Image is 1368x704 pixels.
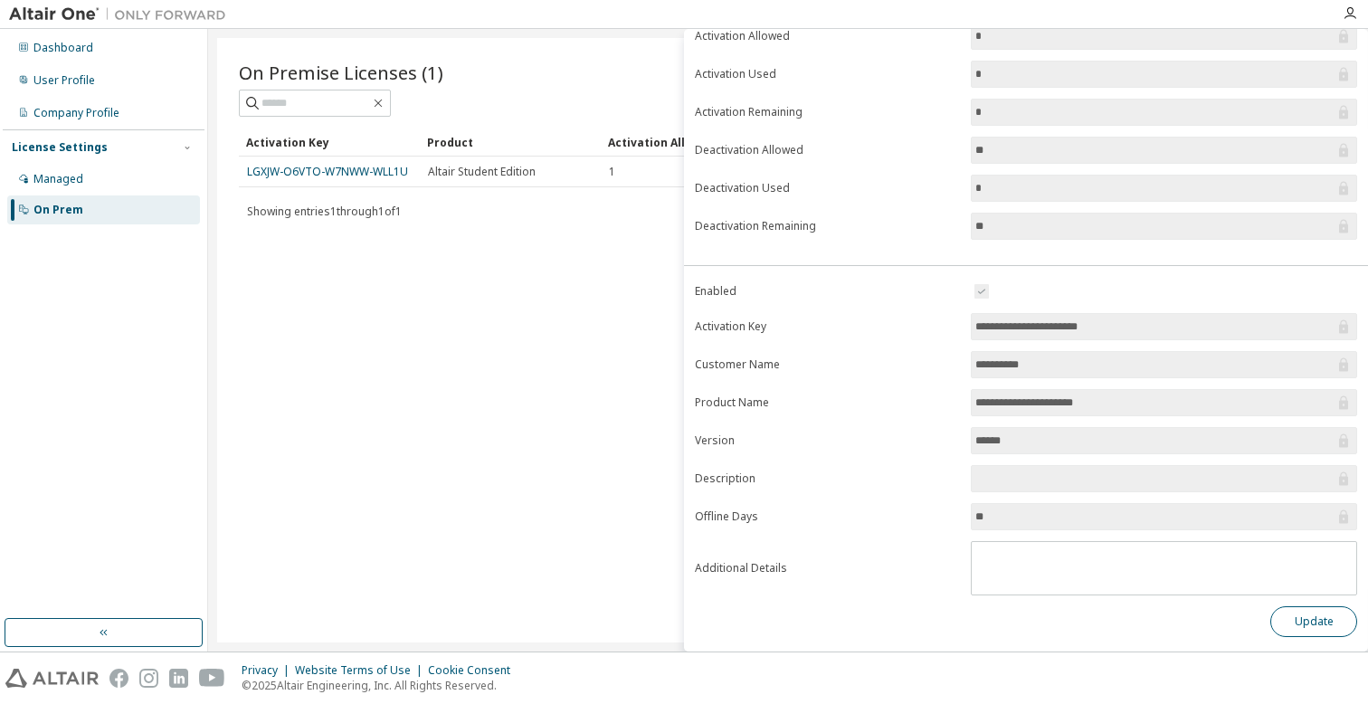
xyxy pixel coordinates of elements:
[247,164,408,179] a: LGXJW-O6VTO-W7NWW-WLL1U
[695,181,960,195] label: Deactivation Used
[695,433,960,448] label: Version
[33,203,83,217] div: On Prem
[695,105,960,119] label: Activation Remaining
[695,284,960,299] label: Enabled
[695,561,960,576] label: Additional Details
[695,471,960,486] label: Description
[608,128,774,157] div: Activation Allowed
[169,669,188,688] img: linkedin.svg
[695,357,960,372] label: Customer Name
[609,165,615,179] span: 1
[33,106,119,120] div: Company Profile
[695,29,960,43] label: Activation Allowed
[9,5,235,24] img: Altair One
[33,172,83,186] div: Managed
[695,395,960,410] label: Product Name
[1270,606,1357,637] button: Update
[695,67,960,81] label: Activation Used
[428,165,536,179] span: Altair Student Edition
[695,143,960,157] label: Deactivation Allowed
[695,509,960,524] label: Offline Days
[242,663,295,678] div: Privacy
[33,41,93,55] div: Dashboard
[109,669,128,688] img: facebook.svg
[5,669,99,688] img: altair_logo.svg
[295,663,428,678] div: Website Terms of Use
[246,128,413,157] div: Activation Key
[12,140,108,155] div: License Settings
[242,678,521,693] p: © 2025 Altair Engineering, Inc. All Rights Reserved.
[247,204,402,219] span: Showing entries 1 through 1 of 1
[695,319,960,334] label: Activation Key
[239,60,443,85] span: On Premise Licenses (1)
[139,669,158,688] img: instagram.svg
[428,663,521,678] div: Cookie Consent
[199,669,225,688] img: youtube.svg
[427,128,594,157] div: Product
[695,219,960,233] label: Deactivation Remaining
[33,73,95,88] div: User Profile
